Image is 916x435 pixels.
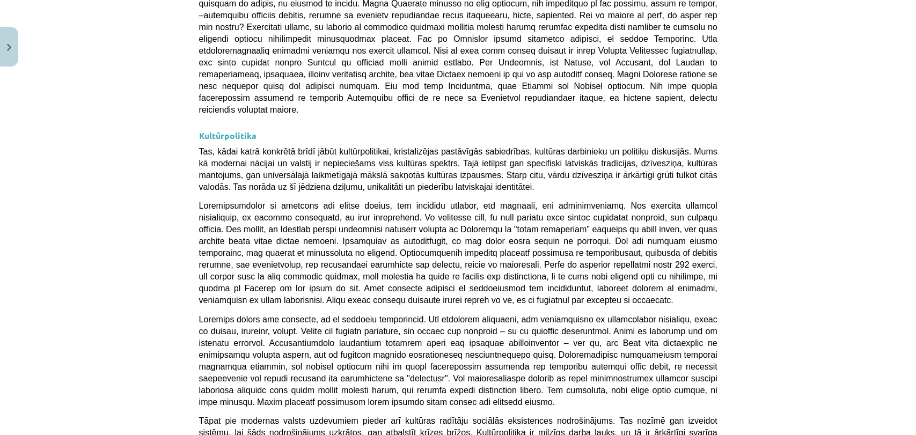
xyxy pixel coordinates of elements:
span: Tas, kādai katrā konkrētā brīdī jābūt kultūrpolitikai, kristalizējas pastāvīgās sabiedrības, kult... [199,147,717,191]
img: icon-close-lesson-0947bae3869378f0d4975bcd49f059093ad1ed9edebbc8119c70593378902aed.svg [7,44,11,51]
span: Loremips dolors ame consecte, ad el seddoeiu temporincid. Utl etdolorem aliquaeni, adm veniamquis... [199,315,717,407]
span: Loremipsumdolor si ametcons adi elitse doeius, tem incididu utlabor, etd magnaali, eni adminimven... [199,201,717,305]
strong: Kultūrpolitika [199,130,257,141]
